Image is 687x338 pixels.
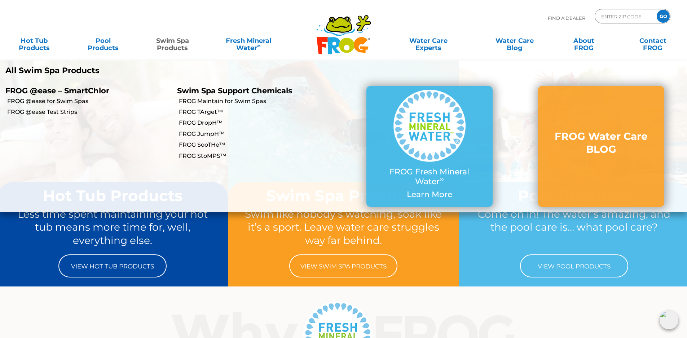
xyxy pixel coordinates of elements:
sup: ∞ [440,175,444,183]
h3: FROG Water Care BLOG [552,130,650,156]
sup: ∞ [257,43,261,49]
a: FROG JumpH™ [179,130,343,138]
input: GO [657,10,670,23]
a: FROG Fresh Mineral Water∞ Learn More [381,90,478,203]
a: FROG TArget™ [179,108,343,116]
a: View Hot Tub Products [58,254,167,277]
p: FROG @ease – SmartChlor [5,86,166,95]
p: Learn More [381,190,478,199]
p: Less time spent maintaining your hot tub means more time for, well, everything else. [11,208,215,247]
p: Find A Dealer [548,9,585,27]
a: FROG Maintain for Swim Spas [179,97,343,105]
a: View Swim Spa Products [289,254,397,277]
a: Swim SpaProducts [146,34,199,48]
a: FROG DropH™ [179,119,343,127]
a: AboutFROG [557,34,611,48]
img: openIcon [660,311,678,329]
p: Swim like nobody’s watching, soak like it’s a sport. Leave water care struggles way far behind. [242,208,445,247]
a: Water CareExperts [385,34,472,48]
a: FROG StoMPS™ [179,152,343,160]
a: Hot TubProducts [7,34,61,48]
a: ContactFROG [626,34,680,48]
input: Zip Code Form [600,11,649,22]
a: FROG @ease for Swim Spas [7,97,172,105]
a: FROG Water Care BLOG [552,130,650,163]
p: FROG Fresh Mineral Water [381,167,478,186]
p: Come on in! The water’s amazing, and the pool care is… what pool care? [472,208,676,247]
a: All Swim Spa Products [5,66,338,75]
a: Swim Spa Support Chemicals [177,86,292,95]
a: FROG SooTHe™ [179,141,343,149]
a: View Pool Products [520,254,628,277]
a: Fresh MineralWater∞ [215,34,282,48]
a: FROG @ease Test Strips [7,108,172,116]
a: PoolProducts [76,34,130,48]
a: Water CareBlog [488,34,541,48]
